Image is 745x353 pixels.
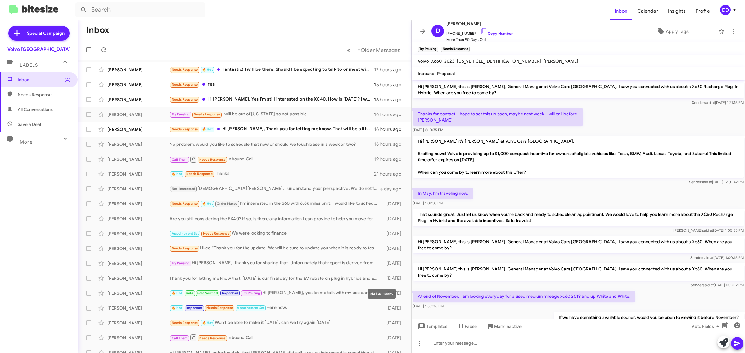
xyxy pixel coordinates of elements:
[413,304,444,308] span: [DATE] 1:59:06 PM
[107,111,169,118] div: [PERSON_NAME]
[202,127,213,131] span: 🔥 Hot
[544,58,578,64] span: [PERSON_NAME]
[107,201,169,207] div: [PERSON_NAME]
[186,291,193,295] span: Sold
[172,336,188,340] span: Call Them
[107,290,169,296] div: [PERSON_NAME]
[172,112,190,116] span: Try Pausing
[374,156,406,162] div: 19 hours ago
[437,71,455,76] span: Proposal
[169,126,374,133] div: Hi [PERSON_NAME], Thank you for letting me know. That will be a little too late for me [DATE], so...
[413,108,583,126] p: Thanks for contact. I hope to set this up soon, maybe next week. I will call before. [PERSON_NAME]
[482,321,526,332] button: Mark Inactive
[381,320,406,326] div: [DATE]
[702,228,713,233] span: said at
[172,68,198,72] span: Needs Response
[107,186,169,192] div: [PERSON_NAME]
[107,96,169,103] div: [PERSON_NAME]
[75,2,205,17] input: Search
[431,58,442,64] span: Xc60
[720,5,731,15] div: DD
[381,260,406,266] div: [DATE]
[169,111,374,118] div: I will be out of [US_STATE] so not possible.
[107,216,169,222] div: [PERSON_NAME]
[169,81,374,88] div: Yes
[169,155,374,163] div: Inbound Call
[689,180,744,184] span: Sender [DATE] 12:01:42 PM
[610,2,632,20] a: Inbox
[169,245,381,252] div: Liked “Thank you for the update. We will be sure to update you when it is ready to test drive.”
[374,67,406,73] div: 12 hours ago
[172,246,198,250] span: Needs Response
[457,58,541,64] span: [US_VEHICLE_IDENTIFICATION_NUMBER]
[107,156,169,162] div: [PERSON_NAME]
[169,185,380,192] div: [DEMOGRAPHIC_DATA][PERSON_NAME], I understand your perspective. We do not feel it is a big ask fo...
[107,82,169,88] div: [PERSON_NAME]
[692,321,721,332] span: Auto Fields
[452,321,482,332] button: Pause
[413,263,744,281] p: Hi [PERSON_NAME] this is [PERSON_NAME], General Manager at Volvo Cars [GEOGRAPHIC_DATA]. I saw yo...
[169,200,381,207] div: I'm interested in the S60 with 6.6k miles on it. I would like to schedule an appointment to come ...
[86,25,109,35] h1: Inbox
[169,289,381,297] div: Hi [PERSON_NAME], yes let me talk with my use car manager and get you an update!
[169,275,381,281] div: Thank you for letting me know that. [DATE] is our final day for the EV rebate on plug in hybrids ...
[446,20,513,27] span: [PERSON_NAME]
[203,231,229,235] span: Needs Response
[494,321,521,332] span: Mark Inactive
[381,275,406,281] div: [DATE]
[172,231,199,235] span: Appointment Set
[374,111,406,118] div: 16 hours ago
[169,319,381,326] div: Won't be able to make it [DATE], can we try again [DATE]
[172,306,182,310] span: 🔥 Hot
[441,47,469,52] small: Needs Response
[692,100,744,105] span: Sender [DATE] 1:21:15 PM
[418,47,438,52] small: Try Pausing
[172,172,182,176] span: 🔥 Hot
[169,304,381,311] div: Here now.
[412,321,452,332] button: Templates
[663,2,691,20] a: Insights
[242,291,260,295] span: Try Pausing
[701,180,712,184] span: said at
[169,170,374,177] div: Thanks
[107,335,169,341] div: [PERSON_NAME]
[480,31,513,36] a: Copy Number
[169,334,381,342] div: Inbound Call
[107,260,169,266] div: [PERSON_NAME]
[343,44,404,56] nav: Page navigation example
[413,127,443,132] span: [DATE] 6:10:35 PM
[8,26,70,41] a: Special Campaign
[199,336,226,340] span: Needs Response
[197,291,218,295] span: Sold Verified
[354,44,404,56] button: Next
[413,188,473,199] p: In May. I'm traveling now.
[107,171,169,177] div: [PERSON_NAME]
[703,283,714,287] span: said at
[186,306,202,310] span: Important
[172,83,198,87] span: Needs Response
[381,216,406,222] div: [DATE]
[632,2,663,20] a: Calendar
[691,2,715,20] a: Profile
[107,275,169,281] div: [PERSON_NAME]
[381,305,406,311] div: [DATE]
[629,26,715,37] button: Apply Tags
[418,58,429,64] span: Volvo
[381,230,406,237] div: [DATE]
[172,261,190,265] span: Try Pausing
[169,66,374,73] div: Fantastic! I will be there. Should I be expecting to talk to or meet with anyone in particular?
[413,209,744,226] p: That sounds great! Just let us know when you're back and ready to schedule an appointment. We wou...
[413,291,635,302] p: At end of November. I am looking everyday for a used medium mileage xc60 2019 and up White and Wh...
[436,26,440,36] span: D
[237,306,264,310] span: Appointment Set
[374,141,406,147] div: 16 hours ago
[172,158,188,162] span: Call Them
[381,201,406,207] div: [DATE]
[107,67,169,73] div: [PERSON_NAME]
[169,230,381,237] div: We were looking to finance
[374,96,406,103] div: 16 hours ago
[169,141,374,147] div: No problem, would you like to schedule that now or should we touch base in a week or two?
[374,126,406,132] div: 16 hours ago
